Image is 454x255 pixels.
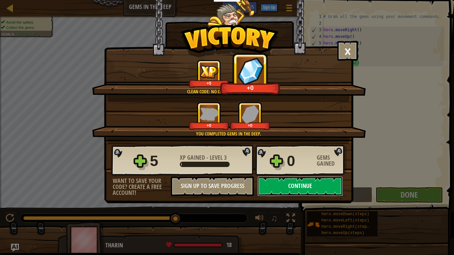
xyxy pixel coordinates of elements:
div: 5 [150,150,176,172]
div: Want to save your code? Create a free account! [113,178,171,196]
img: Gems Gained [242,105,259,123]
div: +0 [231,123,269,128]
span: Level [208,153,224,162]
button: Continue [257,176,343,196]
img: XP Gained [200,108,218,121]
div: You completed Gems in the Deep. [124,130,333,137]
div: - [180,155,227,161]
span: XP Gained [180,153,206,162]
div: 0 [287,150,313,172]
button: × [337,41,358,61]
img: XP Gained [200,65,218,78]
button: Sign Up to Save Progress [171,176,254,196]
div: +5 [190,81,228,86]
span: 3 [224,153,227,162]
div: +0 [190,123,228,128]
div: Clean code: no code errors or warnings. [124,88,333,95]
img: Victory [181,25,279,58]
div: +0 [222,84,279,92]
div: Gems Gained [317,155,347,167]
img: Gems Gained [238,57,263,85]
